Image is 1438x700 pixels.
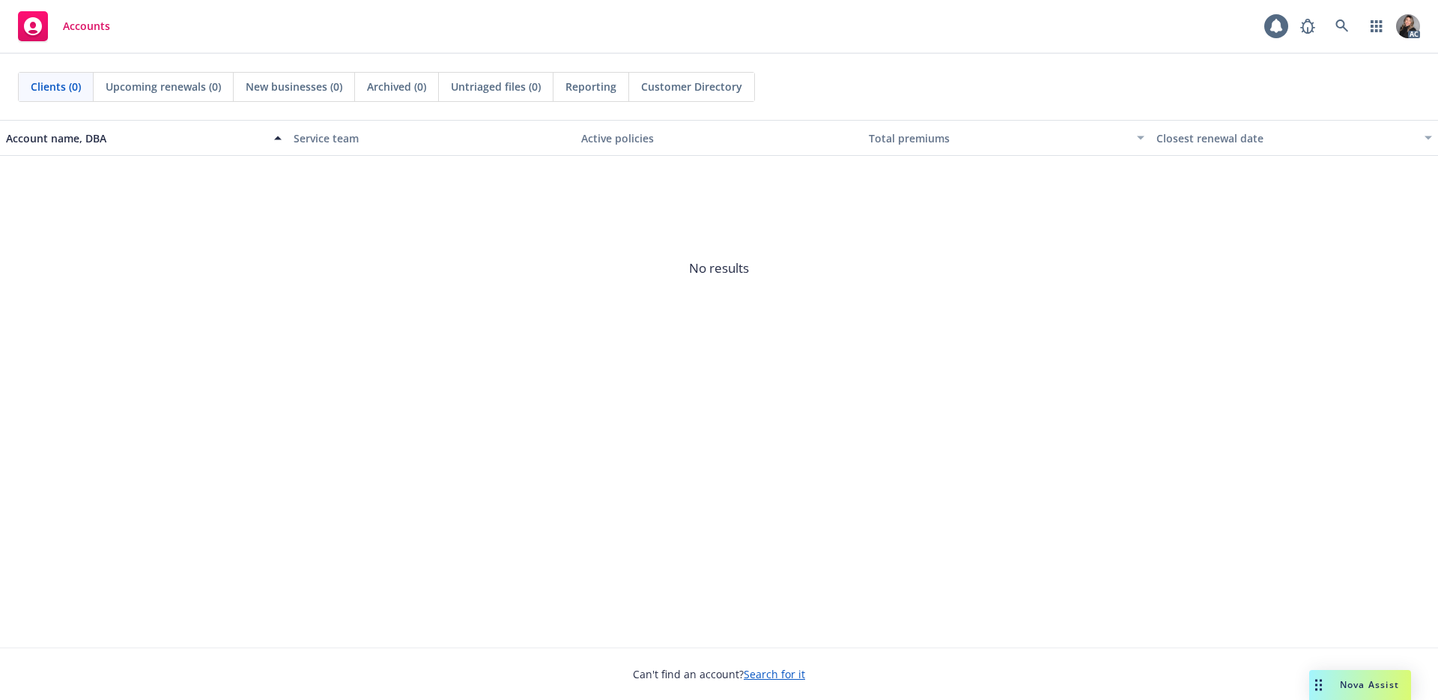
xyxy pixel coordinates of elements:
[451,79,541,94] span: Untriaged files (0)
[1340,678,1399,691] span: Nova Assist
[1309,670,1411,700] button: Nova Assist
[869,130,1128,146] div: Total premiums
[106,79,221,94] span: Upcoming renewals (0)
[1150,120,1438,156] button: Closest renewal date
[565,79,616,94] span: Reporting
[575,120,863,156] button: Active policies
[1327,11,1357,41] a: Search
[12,5,116,47] a: Accounts
[863,120,1150,156] button: Total premiums
[294,130,569,146] div: Service team
[1156,130,1416,146] div: Closest renewal date
[1396,14,1420,38] img: photo
[6,130,265,146] div: Account name, DBA
[1362,11,1392,41] a: Switch app
[63,20,110,32] span: Accounts
[1309,670,1328,700] div: Drag to move
[1293,11,1323,41] a: Report a Bug
[246,79,342,94] span: New businesses (0)
[641,79,742,94] span: Customer Directory
[581,130,857,146] div: Active policies
[367,79,426,94] span: Archived (0)
[288,120,575,156] button: Service team
[31,79,81,94] span: Clients (0)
